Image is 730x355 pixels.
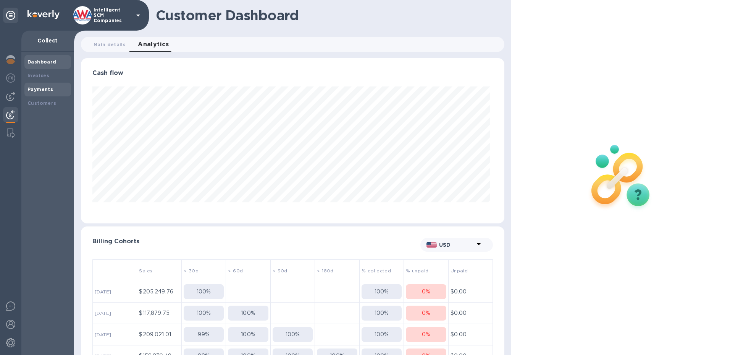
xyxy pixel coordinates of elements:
[362,306,402,321] button: 100%
[451,331,491,339] p: $0.00
[95,310,111,316] span: [DATE]
[362,284,402,299] button: 100%
[139,268,152,274] span: Sales
[451,268,468,274] span: Unpaid
[184,306,224,321] button: 100%
[406,327,446,342] button: 0%
[27,86,53,92] b: Payments
[422,309,430,317] p: 0 %
[94,41,126,49] span: Main details
[92,70,493,77] h3: Cash flow
[139,288,179,296] p: $205,249.76
[362,268,391,274] span: % collected
[451,309,491,317] p: $0.00
[95,289,111,295] span: [DATE]
[27,59,57,65] b: Dashboard
[138,39,169,50] span: Analytics
[406,268,428,274] span: % unpaid
[375,288,389,296] p: 100 %
[6,73,15,83] img: Foreign exchange
[439,241,474,249] p: USD
[156,7,499,23] h1: Customer Dashboard
[27,37,68,44] p: Collect
[362,327,402,342] button: 100%
[375,331,389,339] p: 100 %
[197,309,211,317] p: 100 %
[375,309,389,317] p: 100 %
[184,268,199,274] span: < 30d
[317,268,333,274] span: < 180d
[198,331,209,339] p: 99 %
[94,7,132,23] p: Intelligent SCM Companies
[184,327,224,342] button: 99%
[3,8,18,23] div: Unpin categories
[92,238,420,245] h3: Billing Cohorts
[273,327,313,342] button: 100%
[27,73,49,78] b: Invoices
[426,242,437,248] img: USD
[27,10,60,19] img: Logo
[228,306,268,321] button: 100%
[286,331,300,339] p: 100 %
[139,309,179,317] p: $117,879.75
[406,306,446,321] button: 0%
[95,332,111,337] span: [DATE]
[184,284,224,299] button: 100%
[228,268,243,274] span: < 60d
[228,327,268,342] button: 100%
[241,309,255,317] p: 100 %
[197,288,211,296] p: 100 %
[27,100,57,106] b: Customers
[139,331,179,339] p: $209,021.01
[241,331,255,339] p: 100 %
[422,288,430,296] p: 0 %
[422,331,430,339] p: 0 %
[451,288,491,296] p: $0.00
[273,268,287,274] span: < 90d
[406,284,446,299] button: 0%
